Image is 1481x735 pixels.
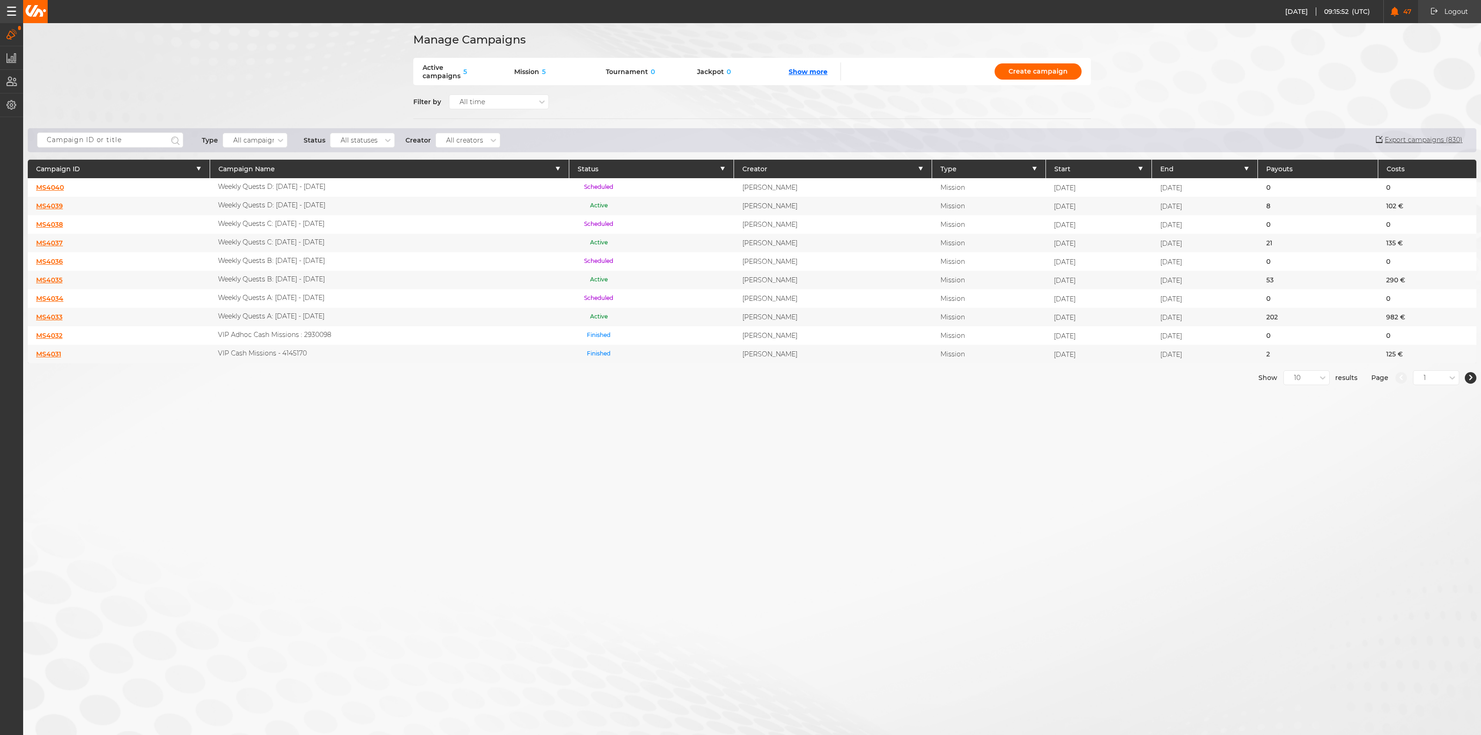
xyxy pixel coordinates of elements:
p: Scheduled [577,257,620,266]
div: Mission [514,68,592,76]
div: 0 [1378,215,1476,234]
button: Status [578,165,725,173]
p: VIP Cash Missions - 4145170 [218,349,307,357]
div: Tournament [606,68,684,76]
div: All time [460,98,485,106]
div: All creators [446,136,483,144]
span: 0 [724,68,731,76]
p: Active [577,275,620,285]
p: Scheduled [577,220,620,229]
p: Weekly Quests B: [DATE] - [DATE] [218,256,325,265]
span: [DATE] [1160,276,1182,285]
span: Type [940,165,957,173]
span: 5 [460,68,467,76]
h1: Manage Campaigns [413,31,526,48]
div: 0 [1258,326,1378,345]
div: 0 [1258,252,1378,271]
span: [DATE] [1160,239,1182,248]
span: [DATE] [1054,202,1076,211]
p: Weekly Quests C: [DATE] - [DATE] [218,238,324,246]
button: Creator [742,165,923,173]
span: 09:15:52 [1324,7,1352,16]
span: [DATE] [1160,202,1182,211]
p: [PERSON_NAME] [742,294,797,303]
span: [DATE] [1160,258,1182,266]
button: Campaign ID [36,165,201,173]
div: 135 € [1378,234,1476,252]
div: 2 [1258,345,1378,363]
a: MS4035 [36,276,62,284]
div: 0 [1378,252,1476,271]
span: End [1160,165,1174,173]
div: 0 [1258,289,1378,308]
p: [PERSON_NAME] [742,313,797,321]
span: [DATE] [1160,350,1182,359]
span: [DATE] [1054,313,1076,322]
button: Export campaigns (830) [1371,131,1467,149]
a: MS4032 [36,331,62,340]
span: [DATE] [1054,350,1076,359]
p: Mission [940,257,965,266]
p: [PERSON_NAME] [742,257,797,266]
div: 0 [1258,178,1378,197]
span: Active campaigns [423,63,460,80]
p: Type [202,136,218,144]
div: 8 [1258,197,1378,215]
div: All statuses [341,136,378,144]
p: Weekly Quests A: [DATE] - [DATE] [218,312,324,320]
span: Page [1371,370,1388,385]
span: [DATE] [1054,239,1076,248]
p: Payouts [1266,165,1369,173]
span: [DATE] [1160,221,1182,229]
span: Campaign Name [218,165,275,173]
p: Mission [940,276,965,284]
div: 290 € [1378,271,1476,289]
p: Weekly Quests B: [DATE] - [DATE] [218,275,325,283]
span: [DATE] [1054,184,1076,192]
button: Campaign Name [218,165,560,173]
span: [DATE] [1054,276,1076,285]
div: 21 [1258,234,1378,252]
div: 202 [1258,308,1378,326]
div: 0 [1378,178,1476,197]
div: 53 [1258,271,1378,289]
a: MS4031 [36,350,61,358]
span: [DATE] [1285,7,1316,16]
div: 982 € [1378,308,1476,326]
span: 0 [648,68,655,76]
p: Mission [940,313,965,321]
p: Finished [577,349,620,359]
a: MS4040 [36,183,64,192]
p: Costs [1387,165,1468,173]
p: Mission [940,294,965,303]
p: Weekly Quests A: [DATE] - [DATE] [218,293,324,302]
div: All campaigns [233,136,280,144]
p: Scheduled [577,294,620,303]
div: 10 [1294,374,1301,382]
span: [DATE] [1160,313,1182,322]
span: 5 [539,68,546,76]
a: MS4037 [36,239,63,247]
p: [PERSON_NAME] [742,220,797,229]
p: Mission [940,239,965,247]
div: Jackpot [697,68,775,76]
div: 0 [1378,326,1476,345]
div: 102 € [1378,197,1476,215]
a: MS4039 [36,202,63,210]
span: [DATE] [1054,332,1076,340]
p: Mission [940,331,965,340]
p: Mission [940,202,965,210]
span: Status [578,165,598,173]
button: Show more [789,68,828,76]
p: Active [577,201,620,211]
span: Show [1258,370,1277,385]
img: Unibo [25,5,46,17]
span: 47 [1399,8,1412,16]
button: Type [940,165,1037,173]
p: [PERSON_NAME] [742,276,797,284]
div: 0 [1378,289,1476,308]
span: Start [1054,165,1070,173]
p: [PERSON_NAME] [742,331,797,340]
p: Finished [577,331,620,340]
p: Scheduled [577,183,620,192]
